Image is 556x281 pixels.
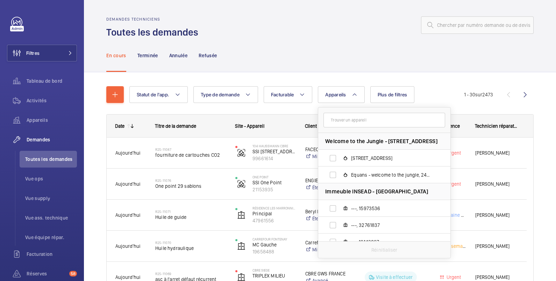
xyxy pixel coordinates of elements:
[305,177,346,184] p: ENGIE - [PERSON_NAME] - [PHONE_NUMBER]
[106,26,202,39] h1: Toutes les demandes
[115,212,141,218] span: Aujourd'hui
[115,123,124,129] div: Date
[252,179,296,186] p: SSI One Point
[252,206,296,210] p: Résidence Les Marronniers
[115,243,141,249] span: Aujourd'hui
[325,188,428,195] span: Immeuble INSEAD - [GEOGRAPHIC_DATA]
[155,123,196,129] span: Titre de la demande
[155,241,226,245] h2: R25-11070
[252,175,296,179] p: ONE POINT
[155,147,226,151] h2: R25-11087
[252,148,296,155] p: SSI [STREET_ADDRESS]
[252,144,296,148] p: 104 Haussmann CBRE
[371,246,397,253] p: Réinitialiser
[27,136,77,143] span: Demandes
[201,92,240,97] span: Type de demande
[155,245,226,252] span: Huile hydraulique
[323,113,445,127] input: Trouver un appareil
[25,214,77,221] span: Vue ass. technique
[445,181,461,187] span: Urgent
[25,156,77,163] span: Toutes les demandes
[475,149,518,157] span: [PERSON_NAME]
[129,86,188,103] button: Statut de l'app.
[25,175,77,182] span: Vue ops
[237,211,245,219] img: elevator.svg
[252,241,296,248] p: MC Gauche
[115,274,141,280] span: Aujourd'hui
[237,149,245,157] img: fire_alarm.svg
[305,208,346,215] p: Beryl Immobilier - [PERSON_NAME]
[318,86,364,103] button: Appareils
[27,77,77,84] span: Tableau de bord
[305,246,346,253] a: Minimal
[27,97,77,104] span: Activités
[475,123,518,129] span: Technicien réparateur
[252,210,296,217] p: Principal
[252,186,296,193] p: 21153935
[351,222,432,229] span: ---, 32761837
[264,86,313,103] button: Facturable
[137,52,158,59] p: Terminée
[26,50,40,57] span: Filtres
[351,238,432,245] span: ---, 16143087
[155,214,226,221] span: Huile de guide
[106,52,126,59] p: En cours
[305,239,346,246] p: Carrefour Property
[252,155,296,162] p: 99661614
[271,92,294,97] span: Facturable
[351,205,432,212] span: ---, 15973536
[27,270,66,277] span: Réserves
[252,237,296,241] p: Carrefour Fontenay
[7,45,77,61] button: Filtres
[237,242,245,250] img: elevator.svg
[305,215,346,222] a: Étendu
[27,251,77,258] span: Facturation
[69,271,77,276] span: 58
[252,248,296,255] p: 19658488
[305,146,346,153] p: FACEO FM ILE DE France - Vinci Facilities SIP
[27,117,77,124] span: Appareils
[305,270,346,277] p: CBRE GWS FRANCE
[305,184,346,191] a: Étendu
[370,86,415,103] button: Plus de filtres
[464,92,493,97] span: 1 - 30 2473
[115,150,141,156] span: Aujourd'hui
[475,92,482,97] span: sur
[106,17,202,22] h2: Demandes techniciens
[252,272,296,279] p: TRIPLEX MILIEU
[475,180,518,188] span: [PERSON_NAME]
[437,212,472,218] span: Prochaine visite
[115,181,141,187] span: Aujourd'hui
[376,274,413,281] p: Visite à effectuer
[445,150,461,156] span: Urgent
[445,274,461,280] span: Urgent
[325,92,346,97] span: Appareils
[25,234,77,241] span: Vue équipe répar.
[421,16,534,34] input: Chercher par numéro demande ou de devis
[25,195,77,202] span: Vue supply
[438,243,469,249] span: Cette semaine
[155,209,226,214] h2: R25-11071
[237,180,245,188] img: fire_alarm.svg
[305,153,346,160] a: Minimal
[351,155,432,162] span: [STREET_ADDRESS]
[252,217,296,224] p: 47961556
[378,92,407,97] span: Plus de filtres
[199,52,217,59] p: Refusée
[155,183,226,190] span: One point 29 sablons
[325,138,437,145] span: Welcome to the Jungle - [STREET_ADDRESS]
[305,123,317,129] span: Client
[169,52,187,59] p: Annulée
[137,92,169,97] span: Statut de l'app.
[155,272,226,276] h2: R25-11069
[235,123,264,129] span: Site - Appareil
[155,151,226,158] span: fourniture de cartouches CO2
[351,171,432,178] span: Equans - welcome to the jungle, 24420676
[475,242,518,250] span: [PERSON_NAME]
[155,178,226,183] h2: R25-11076
[252,268,296,272] p: CBRE SIEGE
[475,211,518,219] span: [PERSON_NAME]
[193,86,258,103] button: Type de demande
